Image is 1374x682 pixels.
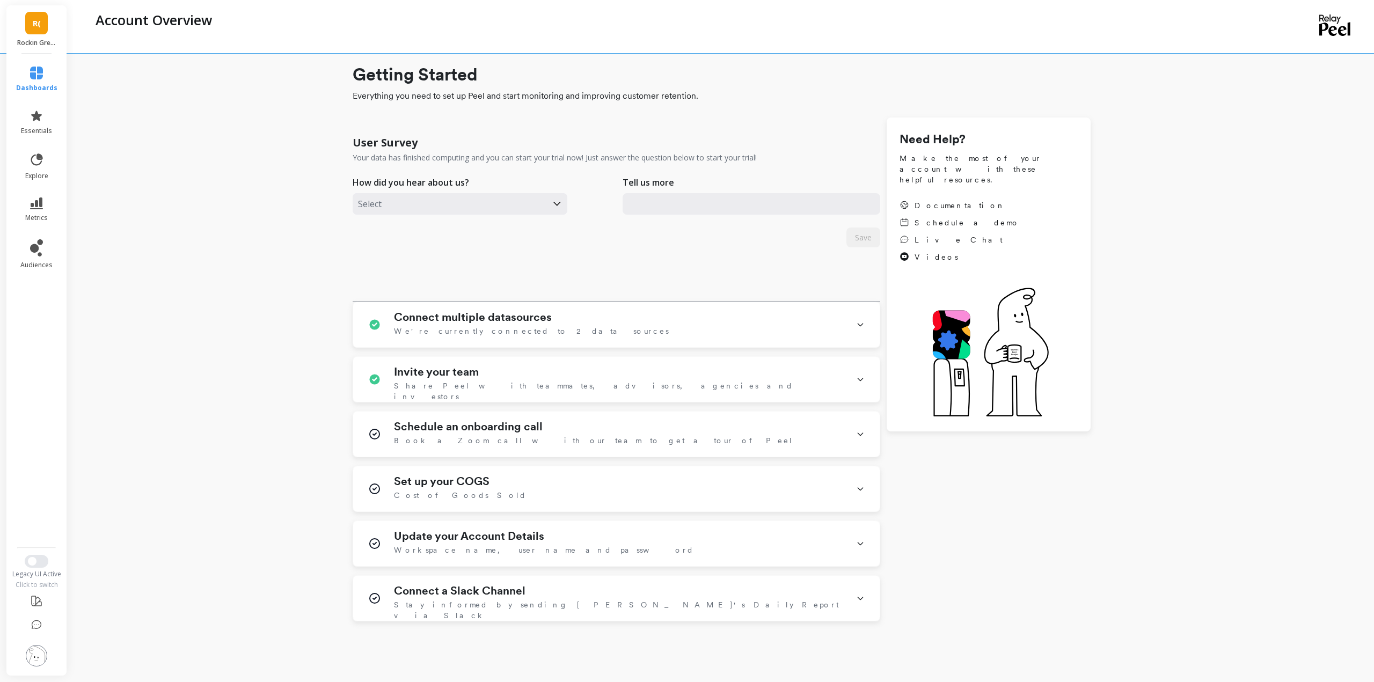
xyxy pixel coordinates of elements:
[33,17,41,30] span: R(
[394,584,525,597] h1: Connect a Slack Channel
[353,135,418,150] h1: User Survey
[25,555,48,568] button: Switch to New UI
[394,435,793,446] span: Book a Zoom call with our team to get a tour of Peel
[900,153,1078,185] span: Make the most of your account with these helpful resources.
[16,84,57,92] span: dashboards
[26,645,47,666] img: profile picture
[96,11,212,29] p: Account Overview
[394,365,479,378] h1: Invite your team
[394,475,489,488] h1: Set up your COGS
[353,176,469,189] p: How did you hear about us?
[394,530,544,542] h1: Update your Account Details
[900,252,1020,262] a: Videos
[21,127,52,135] span: essentials
[394,490,527,501] span: Cost of Goods Sold
[394,380,843,402] span: Share Peel with teammates, advisors, agencies and investors
[25,214,48,222] span: metrics
[353,62,1091,87] h1: Getting Started
[900,217,1020,228] a: Schedule a demo
[900,130,1078,149] h1: Need Help?
[394,326,669,336] span: We're currently connected to 2 data sources
[900,200,1020,211] a: Documentation
[25,172,48,180] span: explore
[915,234,1003,245] span: Live Chat
[5,570,68,578] div: Legacy UI Active
[5,581,68,589] div: Click to switch
[915,200,1006,211] span: Documentation
[17,39,56,47] p: Rockin Green (Essor)
[394,599,843,621] span: Stay informed by sending [PERSON_NAME]'s Daily Report via Slack
[394,420,543,433] h1: Schedule an onboarding call
[394,545,694,555] span: Workspace name, user name and password
[20,261,53,269] span: audiences
[623,176,674,189] p: Tell us more
[915,252,958,262] span: Videos
[353,90,1091,102] span: Everything you need to set up Peel and start monitoring and improving customer retention.
[353,152,757,163] p: Your data has finished computing and you can start your trial now! Just answer the question below...
[394,311,552,324] h1: Connect multiple datasources
[915,217,1020,228] span: Schedule a demo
